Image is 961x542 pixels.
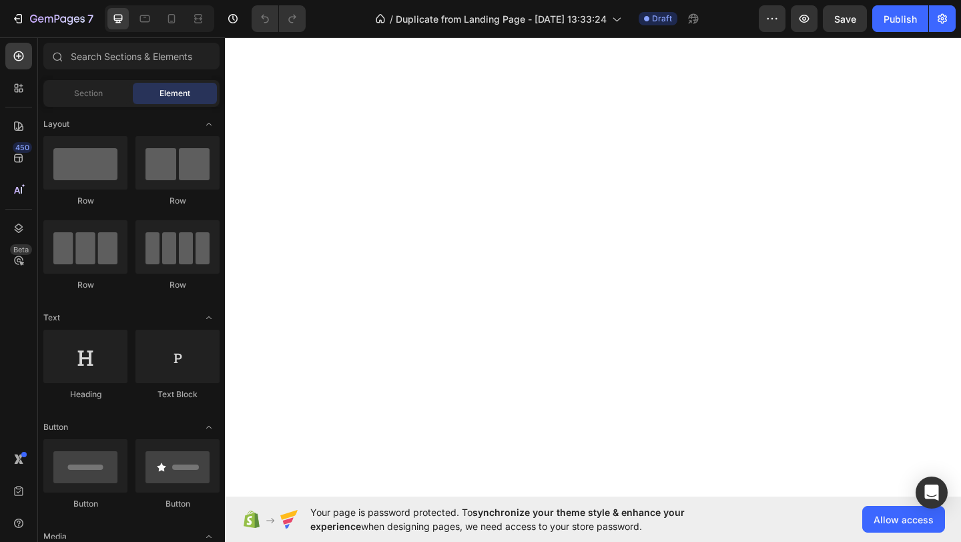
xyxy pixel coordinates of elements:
[884,12,917,26] div: Publish
[135,388,220,400] div: Text Block
[225,35,961,498] iframe: Design area
[198,113,220,135] span: Toggle open
[43,312,60,324] span: Text
[43,279,127,291] div: Row
[390,12,393,26] span: /
[135,498,220,510] div: Button
[43,118,69,130] span: Layout
[43,421,68,433] span: Button
[159,87,190,99] span: Element
[43,388,127,400] div: Heading
[43,43,220,69] input: Search Sections & Elements
[823,5,867,32] button: Save
[872,5,928,32] button: Publish
[43,498,127,510] div: Button
[862,506,945,533] button: Allow access
[310,507,685,532] span: synchronize your theme style & enhance your experience
[74,87,103,99] span: Section
[396,12,607,26] span: Duplicate from Landing Page - [DATE] 13:33:24
[87,11,93,27] p: 7
[310,505,737,533] span: Your page is password protected. To when designing pages, we need access to your store password.
[916,477,948,509] div: Open Intercom Messenger
[198,417,220,438] span: Toggle open
[834,13,856,25] span: Save
[252,5,306,32] div: Undo/Redo
[135,279,220,291] div: Row
[652,13,672,25] span: Draft
[10,244,32,255] div: Beta
[43,195,127,207] div: Row
[198,307,220,328] span: Toggle open
[5,5,99,32] button: 7
[13,142,32,153] div: 450
[874,513,934,527] span: Allow access
[135,195,220,207] div: Row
